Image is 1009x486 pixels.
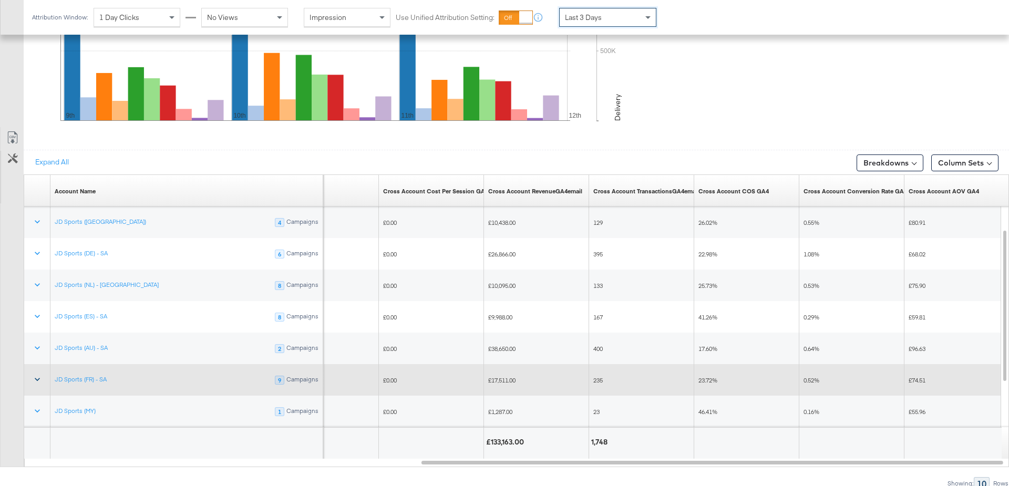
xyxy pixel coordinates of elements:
[593,250,603,258] span: 395
[55,375,107,384] a: JD Sports (FR) - SA
[55,187,96,195] div: Account Name
[286,250,319,259] div: Campaigns
[909,408,925,416] span: £55.96
[593,313,603,321] span: 167
[275,344,284,354] div: 2
[99,13,139,22] span: 1 Day Clicks
[488,187,582,195] div: Cross Account RevenueGA4email
[286,344,319,354] div: Campaigns
[909,219,925,226] span: £80.91
[909,313,925,321] span: £59.81
[55,344,108,352] a: JD Sports (AU) - SA
[857,154,923,171] button: Breakdowns
[909,250,925,258] span: £68.02
[55,281,159,289] a: JD Sports (NL) - [GEOGRAPHIC_DATA]
[804,376,819,384] span: 0.52%
[804,408,819,416] span: 0.16%
[396,13,495,23] label: Use Unified Attribution Setting:
[593,219,603,226] span: 129
[804,187,907,195] a: Cross Account Conversion rate GA4
[698,376,717,384] span: 23.72%
[698,282,717,289] span: 25.73%
[275,407,284,417] div: 1
[275,313,284,322] div: 8
[286,313,319,322] div: Campaigns
[383,376,397,384] span: £0.00
[275,281,284,291] div: 8
[55,249,108,257] a: JD Sports (DE) - SA
[383,219,397,226] span: £0.00
[55,407,96,415] a: JD Sports (MY)
[488,408,512,416] span: £1,287.00
[909,282,925,289] span: £75.90
[275,376,284,385] div: 9
[593,376,603,384] span: 235
[55,312,107,320] a: JD Sports (ES) - SA
[488,282,516,289] span: £10,095.00
[931,154,998,171] button: Column Sets
[698,250,717,258] span: 22.98%
[698,219,717,226] span: 26.02%
[488,250,516,258] span: £26,866.00
[286,218,319,228] div: Campaigns
[383,282,397,289] span: £0.00
[383,408,397,416] span: £0.00
[804,345,819,353] span: 0.64%
[486,437,527,447] div: £133,163.00
[593,187,699,195] a: Describe this metric
[698,345,717,353] span: 17.60%
[383,345,397,353] span: £0.00
[488,345,516,353] span: £38,650.00
[275,218,284,228] div: 4
[804,282,819,289] span: 0.53%
[488,187,582,195] a: Describe this metric
[698,313,717,321] span: 41.26%
[286,376,319,385] div: Campaigns
[28,153,76,172] button: Expand All
[383,250,397,258] span: £0.00
[32,14,88,21] div: Attribution Window:
[613,94,622,121] text: Delivery
[286,281,319,291] div: Campaigns
[275,250,284,259] div: 6
[488,219,516,226] span: £10,438.00
[488,376,516,384] span: £17,511.00
[698,187,769,195] a: Cross Account COS GA4
[383,313,397,321] span: £0.00
[804,250,819,258] span: 1.08%
[909,376,925,384] span: £74.51
[698,408,717,416] span: 46.41%
[55,187,96,195] a: Your ad account name
[804,219,819,226] span: 0.55%
[591,437,611,447] div: 1,748
[55,218,146,226] a: JD Sports ([GEOGRAPHIC_DATA])
[565,13,602,22] span: Last 3 Days
[383,187,488,195] a: Cross Account Cost Per Session GA4
[593,408,600,416] span: 23
[593,282,603,289] span: 133
[310,13,346,22] span: Impression
[909,187,979,195] a: Cross Account AOV GA4
[286,407,319,417] div: Campaigns
[804,187,907,195] div: Cross Account Conversion Rate GA4
[488,313,512,321] span: £9,988.00
[593,345,603,353] span: 400
[909,345,925,353] span: £96.63
[207,13,238,22] span: No Views
[593,187,699,195] div: Cross Account TransactionsGA4email
[804,313,819,321] span: 0.29%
